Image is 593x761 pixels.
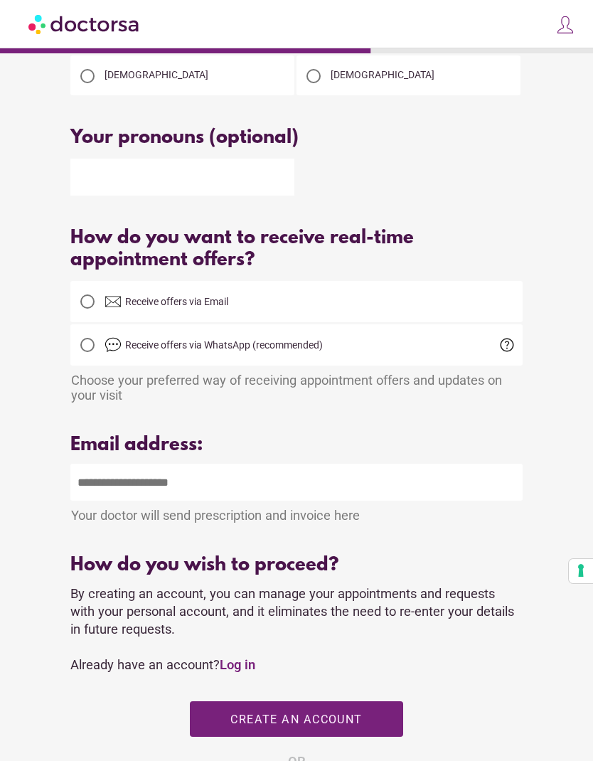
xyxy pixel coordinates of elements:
span: Receive offers via Email [125,296,228,307]
div: Your pronouns (optional) [70,127,522,149]
img: Doctorsa.com [28,8,141,40]
img: icons8-customer-100.png [555,15,575,35]
button: Create an account [190,701,403,737]
img: chat [105,336,122,353]
a: Log in [220,657,255,672]
div: Your doctor will send prescription and invoice here [70,501,522,523]
div: Email address: [70,435,522,457]
img: email [105,293,122,310]
span: Receive offers via WhatsApp (recommended) [125,339,323,351]
span: help [498,336,515,353]
span: [DEMOGRAPHIC_DATA] [105,69,208,80]
span: [DEMOGRAPHIC_DATA] [331,69,434,80]
span: By creating an account, you can manage your appointments and requests with your personal account,... [70,586,514,672]
div: How do you want to receive real-time appointment offers? [70,228,522,272]
div: How do you wish to proceed? [70,555,522,577]
button: Your consent preferences for tracking technologies [569,559,593,583]
div: Choose your preferred way of receiving appointment offers and updates on your visit [70,366,522,403]
span: Create an account [230,713,362,726]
